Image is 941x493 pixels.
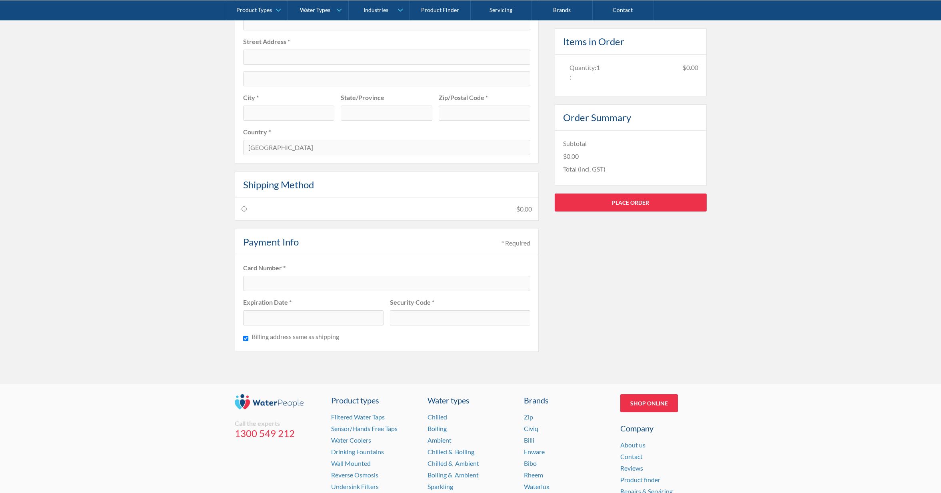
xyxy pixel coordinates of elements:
[341,93,432,102] label: State/Province
[620,453,643,460] a: Contact
[243,235,299,249] h4: Payment Info
[563,138,587,148] div: Subtotal
[555,193,707,211] a: Place Order
[428,448,474,455] a: Chilled & Boiling
[252,332,339,341] label: Billing address same as shipping
[331,448,384,455] a: Drinking Fountains
[569,73,571,80] span: :
[331,436,371,444] a: Water Coolers
[248,314,378,321] iframe: Secure expiration date input frame
[248,279,525,286] iframe: Secure card number input frame
[428,436,452,444] a: Ambient
[620,394,678,412] a: Shop Online
[331,471,378,479] a: Reverse Osmosis
[563,164,605,174] div: Total (incl. GST)
[331,483,379,490] a: Undersink Filters
[236,6,272,13] div: Product Types
[331,425,398,432] a: Sensor/Hands Free Taps
[428,394,514,406] a: Water types
[516,204,532,214] div: $0.00
[428,425,447,432] a: Boiling
[501,238,530,248] div: * Required
[524,448,545,455] a: Enware
[620,441,645,449] a: About us
[243,178,314,192] h4: Shipping Method
[596,62,600,72] div: 1
[428,471,479,479] a: Boiling & Ambient
[243,37,530,46] label: Street Address *
[235,419,321,427] div: Call the experts
[364,6,388,13] div: Industries
[524,394,610,406] div: Brands
[563,110,631,124] h4: Order Summary
[428,413,447,421] a: Chilled
[524,483,549,490] a: Waterlux
[620,422,707,434] div: Company
[620,476,660,483] a: Product finder
[524,459,537,467] a: Bibo
[563,34,624,48] h4: Items in Order
[524,471,543,479] a: Rheem
[331,394,418,406] a: Product types
[683,62,698,88] div: $0.00
[563,151,579,161] div: $0.00
[331,413,385,421] a: Filtered Water Taps
[524,436,534,444] a: Billi
[569,62,596,72] div: Quantity:
[439,93,530,102] label: Zip/Postal Code *
[331,459,371,467] a: Wall Mounted
[243,127,530,137] label: Country *
[300,6,330,13] div: Water Types
[395,314,525,321] iframe: Secure CVC input frame
[3,19,25,27] span: Text us
[524,413,533,421] a: Zip
[243,263,530,273] label: Card Number *
[524,425,538,432] a: Civiq
[242,206,247,212] input: $0.00
[390,297,530,307] label: Security Code *
[620,464,643,472] a: Reviews
[428,459,479,467] a: Chilled & Ambient
[235,427,321,439] a: 1300 549 212
[243,297,384,307] label: Expiration Date *
[243,93,335,102] label: City *
[428,483,453,490] a: Sparkling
